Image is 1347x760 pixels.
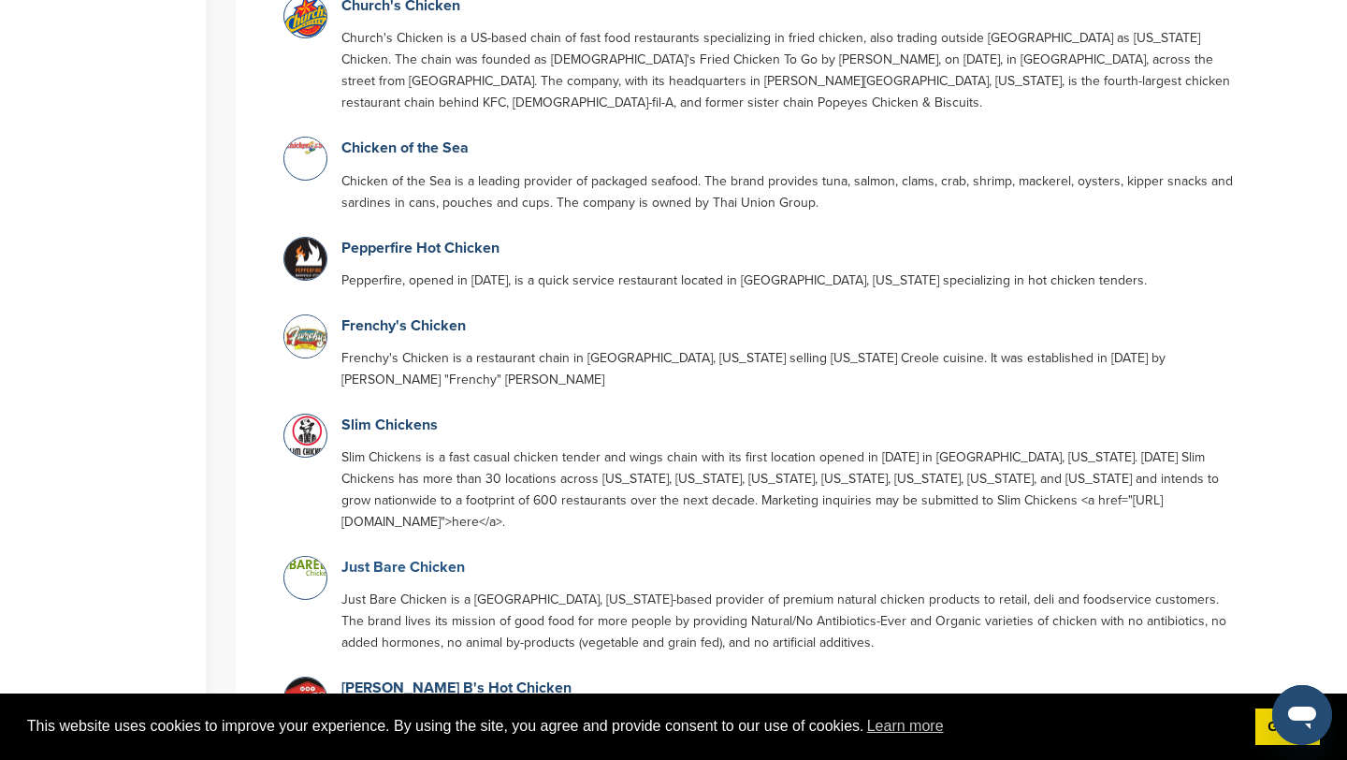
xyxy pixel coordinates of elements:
[284,415,331,457] img: Logo circle
[284,315,331,362] img: Fren
[341,239,500,257] a: Pepperfire Hot Chicken
[341,170,1237,213] p: Chicken of the Sea is a leading provider of packaged seafood. The brand provides tuna, salmon, cl...
[1255,709,1320,746] a: dismiss cookie message
[284,678,331,724] img: Xla3mha9 400x400
[341,316,466,335] a: Frenchy's Chicken
[341,589,1237,653] p: Just Bare Chicken is a [GEOGRAPHIC_DATA], [US_STATE]-based provider of premium natural chicken pr...
[284,238,331,285] img: Pfi
[284,557,331,575] img: Logo
[284,138,331,156] img: Screen shot 2018 11 30 at 9.57.06 am
[341,270,1237,291] p: Pepperfire, opened in [DATE], is a quick service restaurant located in [GEOGRAPHIC_DATA], [US_STA...
[341,679,572,697] a: [PERSON_NAME] B's Hot Chicken
[341,347,1237,390] p: Frenchy's Chicken is a restaurant chain in [GEOGRAPHIC_DATA], [US_STATE] selling [US_STATE] Creol...
[341,416,438,434] a: Slim Chickens
[341,558,465,577] a: Just Bare Chicken
[1272,685,1332,745] iframe: Button to launch messaging window
[341,139,469,157] a: Chicken of the Sea
[864,712,947,740] a: learn more about cookies
[27,712,1240,740] span: This website uses cookies to improve your experience. By using the site, you agree and provide co...
[341,446,1237,533] p: Slim Chickens is a fast casual chicken tender and wings chain with its first location opened in [...
[341,27,1237,113] p: Church's Chicken is a US-based chain of fast food restaurants specializing in fried chicken, also...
